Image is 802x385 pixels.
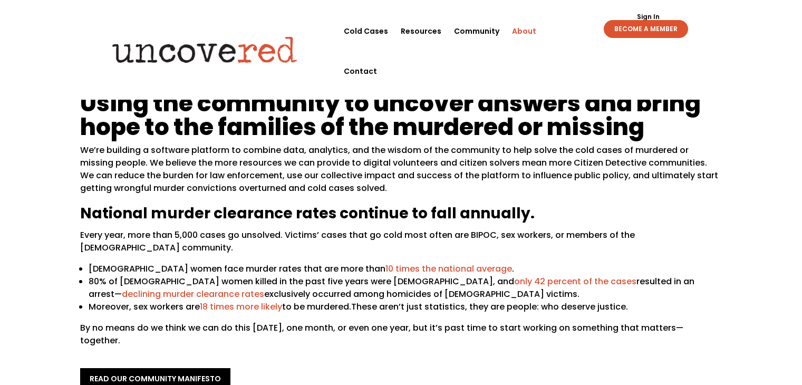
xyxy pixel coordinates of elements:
[89,263,514,275] span: [DEMOGRAPHIC_DATA] women face murder rates that are more than .
[401,11,441,51] a: Resources
[344,11,388,51] a: Cold Cases
[80,203,535,224] span: National murder clearance rates continue to fall annually.
[385,263,512,275] a: 10 times the national average
[80,229,635,254] span: Every year, more than 5,000 cases go unsolved. Victims’ cases that go cold most often are BIPOC, ...
[514,275,636,287] a: only 42 percent of the cases
[103,29,306,70] img: Uncovered logo
[89,301,351,313] span: Moreover, sex workers are to be murdered.
[344,51,377,91] a: Contact
[631,14,665,20] a: Sign In
[122,288,264,300] a: declining murder clearance rates
[80,322,683,346] span: By no means do we think we can do this [DATE], one month, or even one year, but it’s past time to...
[512,11,536,51] a: About
[604,20,688,38] a: BECOME A MEMBER
[80,144,722,203] p: We’re building a software platform to combine data, analytics, and the wisdom of the community to...
[454,11,499,51] a: Community
[89,275,694,300] span: 80% of [DEMOGRAPHIC_DATA] women killed in the past five years were [DEMOGRAPHIC_DATA], and result...
[351,301,628,313] span: These aren’t just statistics, they are people: who deserve justice.
[80,91,722,144] h1: Using the community to uncover answers and bring hope to the families of the murdered or missing
[200,301,282,313] a: 18 times more likely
